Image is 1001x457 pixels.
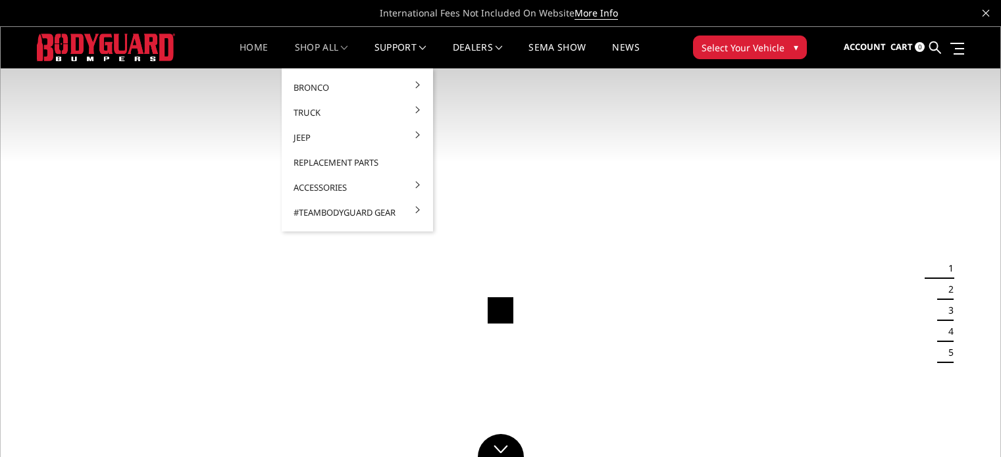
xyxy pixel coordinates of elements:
a: Jeep [287,125,428,150]
button: 1 of 5 [940,258,954,279]
button: 5 of 5 [940,342,954,363]
span: Cart [890,41,913,53]
img: BODYGUARD BUMPERS [37,34,175,60]
a: Accessories [287,175,428,200]
a: Bronco [287,75,428,100]
a: News [612,43,639,68]
a: More Info [575,7,618,20]
span: 0 [915,42,925,52]
button: 3 of 5 [940,300,954,321]
a: Home [240,43,268,68]
a: Click to Down [478,434,524,457]
a: SEMA Show [528,43,586,68]
a: Cart 0 [890,30,925,65]
button: Select Your Vehicle [693,36,807,59]
a: Dealers [453,43,503,68]
a: Replacement Parts [287,150,428,175]
a: Account [844,30,886,65]
a: Truck [287,100,428,125]
button: 2 of 5 [940,279,954,300]
a: #TeamBodyguard Gear [287,200,428,225]
button: 4 of 5 [940,321,954,342]
span: Select Your Vehicle [702,41,784,55]
a: shop all [295,43,348,68]
span: ▾ [794,40,798,54]
a: Support [374,43,426,68]
span: Account [844,41,886,53]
